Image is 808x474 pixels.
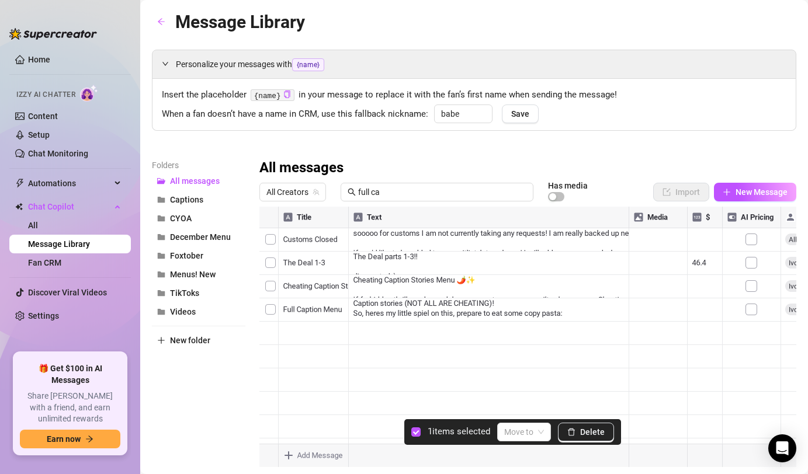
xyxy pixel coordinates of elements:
button: Import [653,183,709,201]
button: New Message [714,183,796,201]
span: December Menu [170,232,231,242]
span: Share [PERSON_NAME] with a friend, and earn unlimited rewards [20,391,120,425]
img: logo-BBDzfeDw.svg [9,28,97,40]
button: CYOA [152,209,245,228]
span: Izzy AI Chatter [16,89,75,100]
span: Insert the placeholder in your message to replace it with the fan’s first name when sending the m... [162,88,786,102]
span: folder [157,252,165,260]
span: delete [567,428,575,436]
img: Chat Copilot [15,203,23,211]
span: All Creators [266,183,319,201]
h3: All messages [259,159,344,177]
button: Earn nowarrow-right [20,430,120,448]
input: Search messages [358,186,526,198]
div: Open Intercom Messenger [768,434,796,462]
a: Home [28,55,50,64]
span: Videos [170,307,196,316]
span: Foxtober [170,251,203,260]
span: copy [283,90,291,98]
a: Settings [28,311,59,320]
span: TikToks [170,288,199,298]
button: Videos [152,302,245,321]
div: Personalize your messages with{name} [152,50,796,78]
button: TikToks [152,284,245,302]
button: New folder [152,331,245,350]
img: AI Chatter [80,85,98,102]
span: {name} [292,58,324,71]
span: folder [157,270,165,278]
span: team [313,189,320,196]
span: search [348,188,356,196]
article: 1 items selected [428,425,490,439]
a: All [28,221,38,230]
button: All messages [152,172,245,190]
span: All messages [170,176,220,186]
span: Chat Copilot [28,197,111,216]
span: folder [157,196,165,204]
span: arrow-right [85,435,93,443]
button: Delete [558,423,614,441]
a: Message Library [28,239,90,249]
code: {name} [251,89,294,102]
a: Discover Viral Videos [28,288,107,297]
button: Save [502,104,539,123]
a: Content [28,111,58,121]
span: 🎁 Get $100 in AI Messages [20,363,120,386]
a: Chat Monitoring [28,149,88,158]
span: Captions [170,195,203,204]
span: folder-open [157,177,165,185]
span: folder [157,214,165,222]
span: folder [157,289,165,297]
span: expanded [162,60,169,67]
span: arrow-left [157,18,165,26]
span: folder [157,233,165,241]
span: Menus! New [170,270,216,279]
span: New folder [170,336,210,345]
span: thunderbolt [15,179,25,188]
span: folder [157,308,165,316]
button: Menus! New [152,265,245,284]
article: Folders [152,159,245,172]
span: Automations [28,174,111,193]
span: CYOA [170,214,192,223]
a: Fan CRM [28,258,61,267]
span: Earn now [47,434,81,444]
span: plus [723,188,731,196]
span: Delete [580,427,605,437]
article: Message Library [175,8,305,36]
span: Save [511,109,529,118]
button: Click to Copy [283,90,291,99]
a: Setup [28,130,50,140]
button: Foxtober [152,246,245,265]
span: New Message [736,187,788,197]
span: When a fan doesn’t have a name in CRM, use this fallback nickname: [162,107,428,121]
button: December Menu [152,228,245,246]
button: Captions [152,190,245,209]
article: Has media [548,182,588,189]
span: Personalize your messages with [176,58,786,71]
span: plus [157,336,165,344]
